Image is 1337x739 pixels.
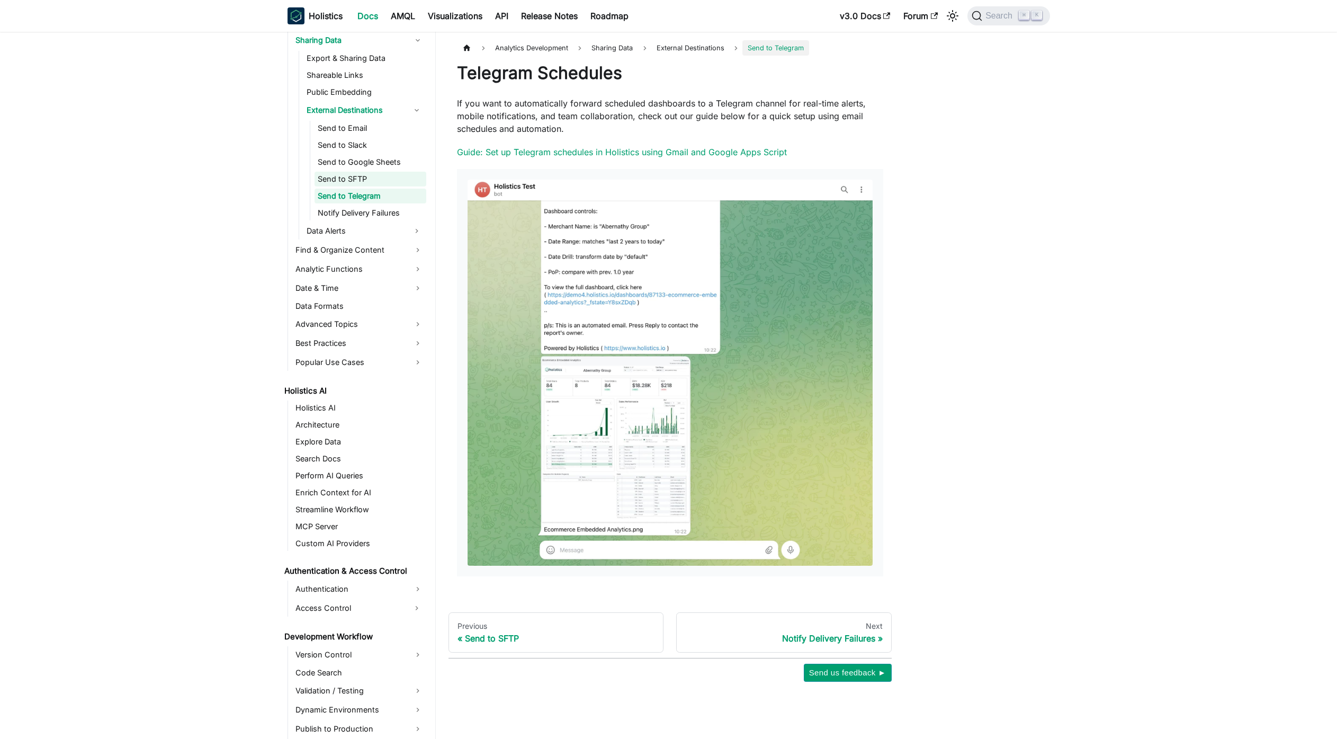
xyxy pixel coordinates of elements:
a: Validation / Testing [292,682,426,699]
span: Sharing Data [586,40,638,56]
a: Send to Google Sheets [315,155,426,170]
button: Send us feedback ► [804,664,892,682]
a: PreviousSend to SFTP [448,612,664,653]
a: NextNotify Delivery Failures [676,612,892,653]
button: Expand sidebar category 'Data Alerts' [407,222,426,239]
div: Previous [457,621,655,631]
a: Data Formats [292,299,426,314]
a: API [489,7,515,24]
a: Advanced Topics [292,316,426,333]
a: Analytic Functions [292,261,426,278]
a: External Destinations [651,40,730,56]
span: Search [982,11,1019,21]
a: Enrich Context for AI [292,485,426,500]
a: Holistics AI [292,400,426,415]
a: Perform AI Queries [292,468,426,483]
div: Notify Delivery Failures [685,633,883,644]
a: Custom AI Providers [292,536,426,551]
a: External Destinations [303,102,407,119]
a: MCP Server [292,519,426,534]
a: Code Search [292,665,426,680]
button: Collapse sidebar category 'External Destinations' [407,102,426,119]
a: Authentication & Access Control [281,564,426,578]
a: Version Control [292,646,426,663]
a: v3.0 Docs [833,7,897,24]
span: Send to Telegram [742,40,809,56]
a: HolisticsHolistics [288,7,343,24]
kbd: ⌘ [1019,11,1029,20]
a: Home page [457,40,477,56]
button: Search (Command+K) [967,6,1049,25]
a: Send to Slack [315,138,426,153]
a: Public Embedding [303,85,426,100]
nav: Docs pages [448,612,892,653]
img: Telegram schedules example [468,180,873,566]
a: Docs [351,7,384,24]
span: Analytics Development [490,40,573,56]
a: Guide: Set up Telegram schedules in Holistics using Gmail and Google Apps Script [457,147,787,157]
a: AMQL [384,7,421,24]
h1: Telegram Schedules [457,63,883,84]
a: Architecture [292,417,426,432]
span: Send us feedback ► [809,666,886,680]
a: Visualizations [421,7,489,24]
nav: Breadcrumbs [457,40,883,56]
a: Date & Time [292,280,426,297]
a: Export & Sharing Data [303,51,426,66]
a: Holistics AI [281,384,426,398]
a: Shareable Links [303,68,426,83]
a: Publish to Production [292,720,426,737]
b: Holistics [309,10,343,22]
a: Search Docs [292,451,426,466]
a: Roadmap [584,7,635,24]
a: Send to Telegram [315,189,426,203]
button: Switch between dark and light mode (currently light mode) [944,7,961,24]
a: Dynamic Environments [292,701,426,718]
a: Notify Delivery Failures [315,206,426,220]
a: Find & Organize Content [292,242,426,259]
nav: Docs sidebar [277,32,436,739]
a: Popular Use Cases [292,354,426,371]
a: Best Practices [292,335,426,352]
a: Data Alerts [303,222,407,239]
img: Holistics [288,7,304,24]
a: Release Notes [515,7,584,24]
div: Next [685,621,883,631]
a: Send to SFTP [315,172,426,186]
kbd: K [1031,11,1042,20]
a: Development Workflow [281,629,426,644]
span: External Destinations [657,44,724,52]
a: Access Control [292,600,407,617]
a: Streamline Workflow [292,502,426,517]
a: Explore Data [292,434,426,449]
div: Send to SFTP [457,633,655,644]
a: Sharing Data [292,32,426,49]
a: Send to Email [315,121,426,136]
button: Expand sidebar category 'Access Control' [407,600,426,617]
a: Forum [897,7,944,24]
p: If you want to automatically forward scheduled dashboards to a Telegram channel for real-time ale... [457,97,883,135]
a: Authentication [292,581,426,598]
